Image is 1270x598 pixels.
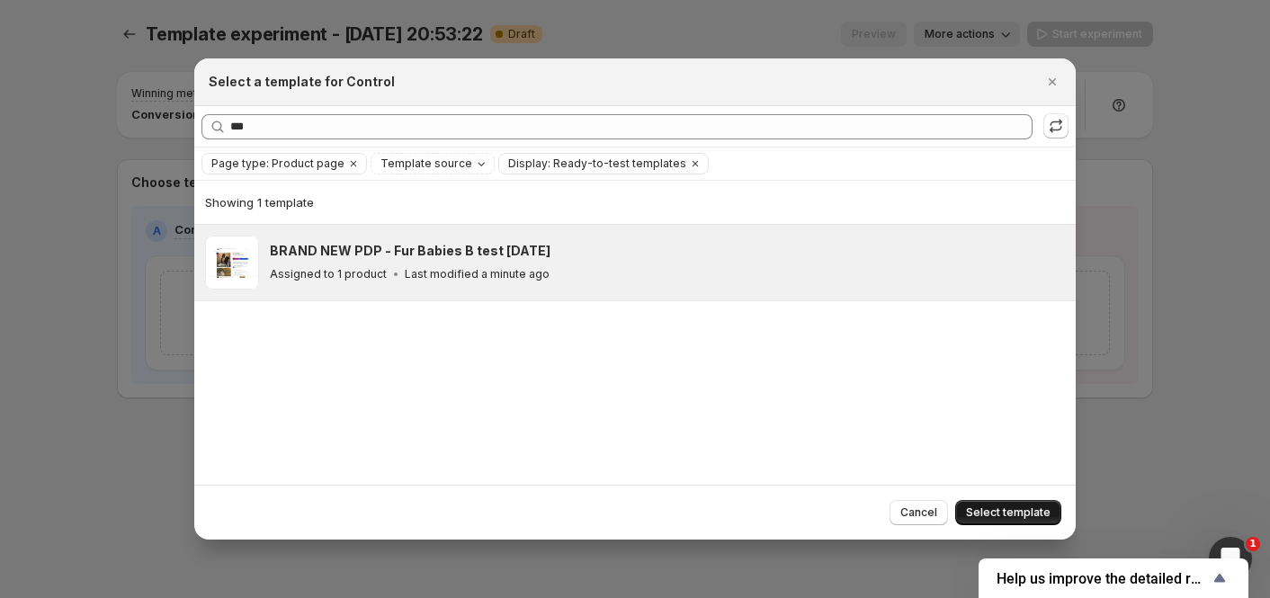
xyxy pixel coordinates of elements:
button: Cancel [890,500,948,525]
span: Select template [966,505,1051,520]
button: Clear [686,154,704,174]
button: Page type: Product page [202,154,344,174]
span: Page type: Product page [211,156,344,171]
h2: Select a template for Control [209,73,395,91]
p: Last modified a minute ago [405,267,550,281]
h3: BRAND NEW PDP - Fur Babies B test [DATE] [270,242,550,260]
span: 1 [1246,537,1260,551]
span: Help us improve the detailed report for A/B campaigns [997,570,1209,587]
span: Showing 1 template [205,195,314,210]
button: Display: Ready-to-test templates [499,154,686,174]
button: Clear [344,154,362,174]
span: Template source [380,156,472,171]
button: Template source [371,154,494,174]
button: Show survey - Help us improve the detailed report for A/B campaigns [997,567,1230,589]
iframe: Intercom live chat [1209,537,1252,580]
button: Close [1040,69,1065,94]
span: Cancel [900,505,937,520]
p: Assigned to 1 product [270,267,387,281]
button: Select template [955,500,1061,525]
span: Display: Ready-to-test templates [508,156,686,171]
